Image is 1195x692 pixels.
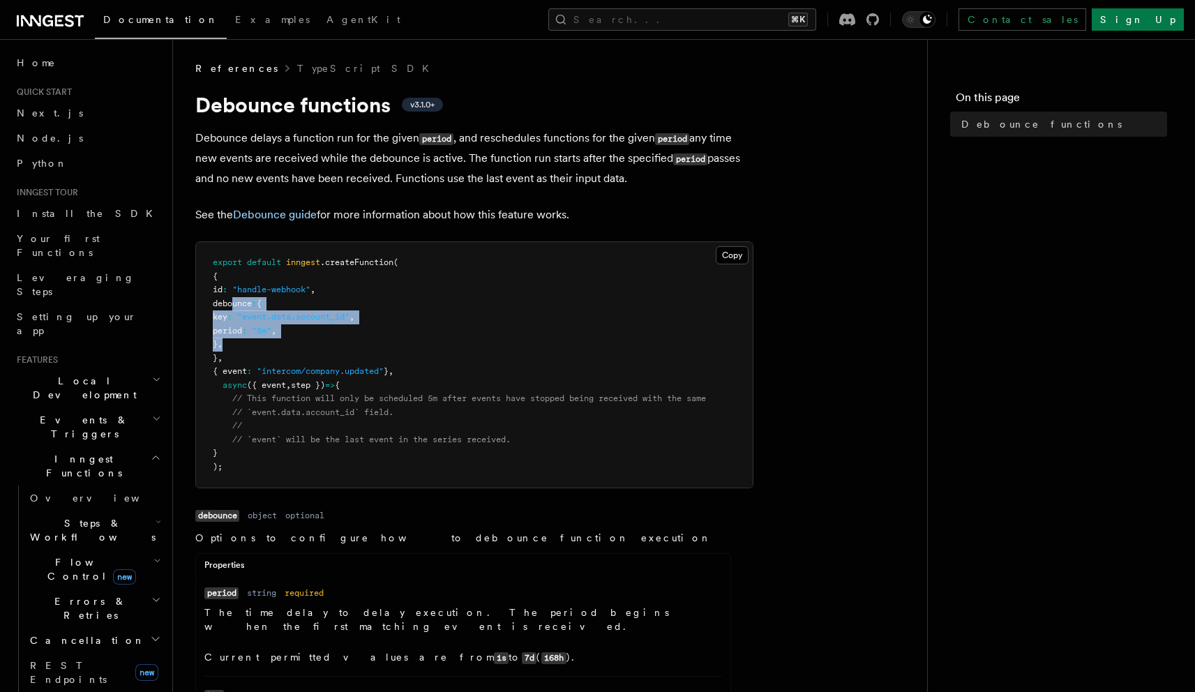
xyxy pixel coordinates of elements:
[11,407,164,446] button: Events & Triggers
[271,326,276,336] span: ,
[223,380,247,390] span: async
[326,14,400,25] span: AgentKit
[655,133,689,145] code: period
[252,326,271,336] span: "5m"
[11,368,164,407] button: Local Development
[17,158,68,169] span: Python
[242,326,247,336] span: :
[213,366,247,376] span: { event
[204,587,239,599] code: period
[956,89,1167,112] h4: On this page
[291,380,325,390] span: step })
[393,257,398,267] span: (
[252,299,257,308] span: :
[235,14,310,25] span: Examples
[17,311,137,336] span: Setting up your app
[24,550,164,589] button: Flow Controlnew
[237,312,350,322] span: "event.data.account_id"
[232,407,393,417] span: // `event.data.account_id` field.
[11,265,164,304] a: Leveraging Steps
[310,285,315,294] span: ,
[232,421,242,430] span: //
[213,312,227,322] span: key
[11,226,164,265] a: Your first Functions
[223,285,227,294] span: :
[286,257,320,267] span: inngest
[213,339,218,349] span: }
[232,393,706,403] span: // This function will only be scheduled 5m after events have stopped being received with the same
[419,133,453,145] code: period
[103,14,218,25] span: Documentation
[410,99,435,110] span: v3.1.0+
[24,516,156,544] span: Steps & Workflows
[17,272,135,297] span: Leveraging Steps
[95,4,227,39] a: Documentation
[297,61,437,75] a: TypeScript SDK
[24,633,145,647] span: Cancellation
[11,126,164,151] a: Node.js
[11,446,164,486] button: Inngest Functions
[135,664,158,681] span: new
[227,4,318,38] a: Examples
[24,511,164,550] button: Steps & Workflows
[285,510,324,521] dd: optional
[673,153,707,165] code: period
[320,257,393,267] span: .createFunction
[11,304,164,343] a: Setting up your app
[11,187,78,198] span: Inngest tour
[788,13,808,27] kbd: ⌘K
[195,61,278,75] span: References
[195,205,753,225] p: See the for more information about how this feature works.
[213,462,223,472] span: );
[17,233,100,258] span: Your first Functions
[902,11,935,28] button: Toggle dark mode
[1092,8,1184,31] a: Sign Up
[248,510,277,521] dd: object
[350,312,354,322] span: ,
[11,452,151,480] span: Inngest Functions
[494,652,509,664] code: 1s
[961,117,1122,131] span: Debounce functions
[956,112,1167,137] a: Debounce functions
[335,380,340,390] span: {
[213,285,223,294] span: id
[548,8,816,31] button: Search...⌘K
[522,652,536,664] code: 7d
[195,510,239,522] code: debounce
[213,353,218,363] span: }
[325,380,335,390] span: =>
[195,128,753,188] p: Debounce delays a function run for the given , and reschedules functions for the given any time n...
[384,366,389,376] span: }
[204,605,722,633] p: The time delay to delay execution. The period begins when the first matching event is received.
[11,413,152,441] span: Events & Triggers
[247,380,286,390] span: ({ event
[11,50,164,75] a: Home
[24,589,164,628] button: Errors & Retries
[213,448,218,458] span: }
[30,660,107,685] span: REST Endpoints
[113,569,136,585] span: new
[232,435,511,444] span: // `event` will be the last event in the series received.
[24,486,164,511] a: Overview
[247,587,276,599] dd: string
[218,353,223,363] span: ,
[196,559,730,577] div: Properties
[213,299,252,308] span: debounce
[389,366,393,376] span: ,
[318,4,409,38] a: AgentKit
[227,312,232,322] span: :
[257,366,384,376] span: "intercom/company.updated"
[232,285,310,294] span: "handle-webhook"
[11,374,152,402] span: Local Development
[959,8,1086,31] a: Contact sales
[11,100,164,126] a: Next.js
[541,652,566,664] code: 168h
[17,56,56,70] span: Home
[11,354,58,366] span: Features
[285,587,324,599] dd: required
[195,92,753,117] h1: Debounce functions
[11,151,164,176] a: Python
[218,339,223,349] span: ,
[213,257,242,267] span: export
[195,531,731,545] p: Options to configure how to debounce function execution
